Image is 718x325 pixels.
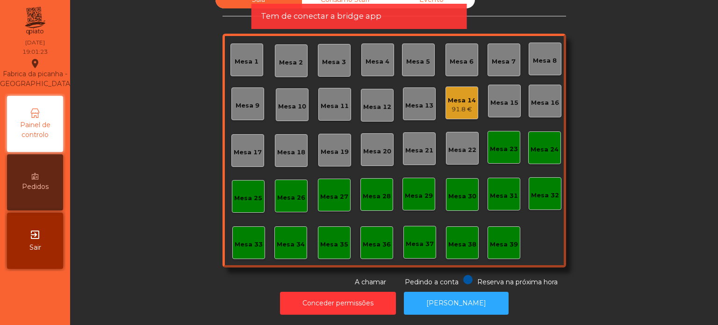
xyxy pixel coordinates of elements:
span: Pedindo a conta [405,278,459,286]
div: Mesa 38 [448,240,476,249]
div: Mesa 35 [320,240,348,249]
div: Mesa 11 [321,101,349,111]
div: Mesa 12 [363,102,391,112]
div: Mesa 34 [277,240,305,249]
div: Mesa 36 [363,240,391,249]
div: Mesa 30 [448,192,476,201]
div: Mesa 29 [405,191,433,201]
div: Mesa 39 [490,240,518,249]
div: Mesa 2 [279,58,303,67]
div: Mesa 27 [320,192,348,202]
div: Mesa 17 [234,148,262,157]
div: Mesa 14 [448,96,476,105]
div: Mesa 7 [492,57,516,66]
div: 19:01:23 [22,48,48,56]
div: Mesa 1 [235,57,258,66]
div: Mesa 25 [234,194,262,203]
div: Mesa 10 [278,102,306,111]
div: Mesa 8 [533,56,557,65]
button: Conceder permissões [280,292,396,315]
span: Tem de conectar a bridge app [261,10,381,22]
div: Mesa 26 [277,193,305,202]
div: Mesa 9 [236,101,259,110]
div: Mesa 16 [531,98,559,108]
div: Mesa 31 [490,191,518,201]
div: Mesa 4 [366,57,389,66]
div: Mesa 13 [405,101,433,110]
div: [DATE] [25,38,45,47]
div: Mesa 23 [490,144,518,154]
div: Mesa 5 [406,57,430,66]
img: qpiato [23,5,46,37]
div: Mesa 6 [450,57,474,66]
i: exit_to_app [29,229,41,240]
div: Mesa 37 [406,239,434,249]
div: Mesa 18 [277,148,305,157]
div: Mesa 24 [531,145,559,154]
span: Sair [29,243,41,253]
div: Mesa 3 [322,58,346,67]
div: Mesa 20 [363,147,391,156]
div: Mesa 19 [321,147,349,157]
span: Pedidos [22,182,49,192]
div: 91.8 € [448,105,476,114]
span: Reserva na próxima hora [477,278,558,286]
div: Mesa 21 [405,146,433,155]
div: Mesa 32 [531,191,559,200]
i: location_on [29,58,41,69]
span: A chamar [355,278,386,286]
div: Mesa 28 [363,192,391,201]
button: [PERSON_NAME] [404,292,509,315]
div: Mesa 15 [490,98,518,108]
div: Mesa 22 [448,145,476,155]
div: Mesa 33 [235,240,263,249]
span: Painel de controlo [9,120,61,140]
